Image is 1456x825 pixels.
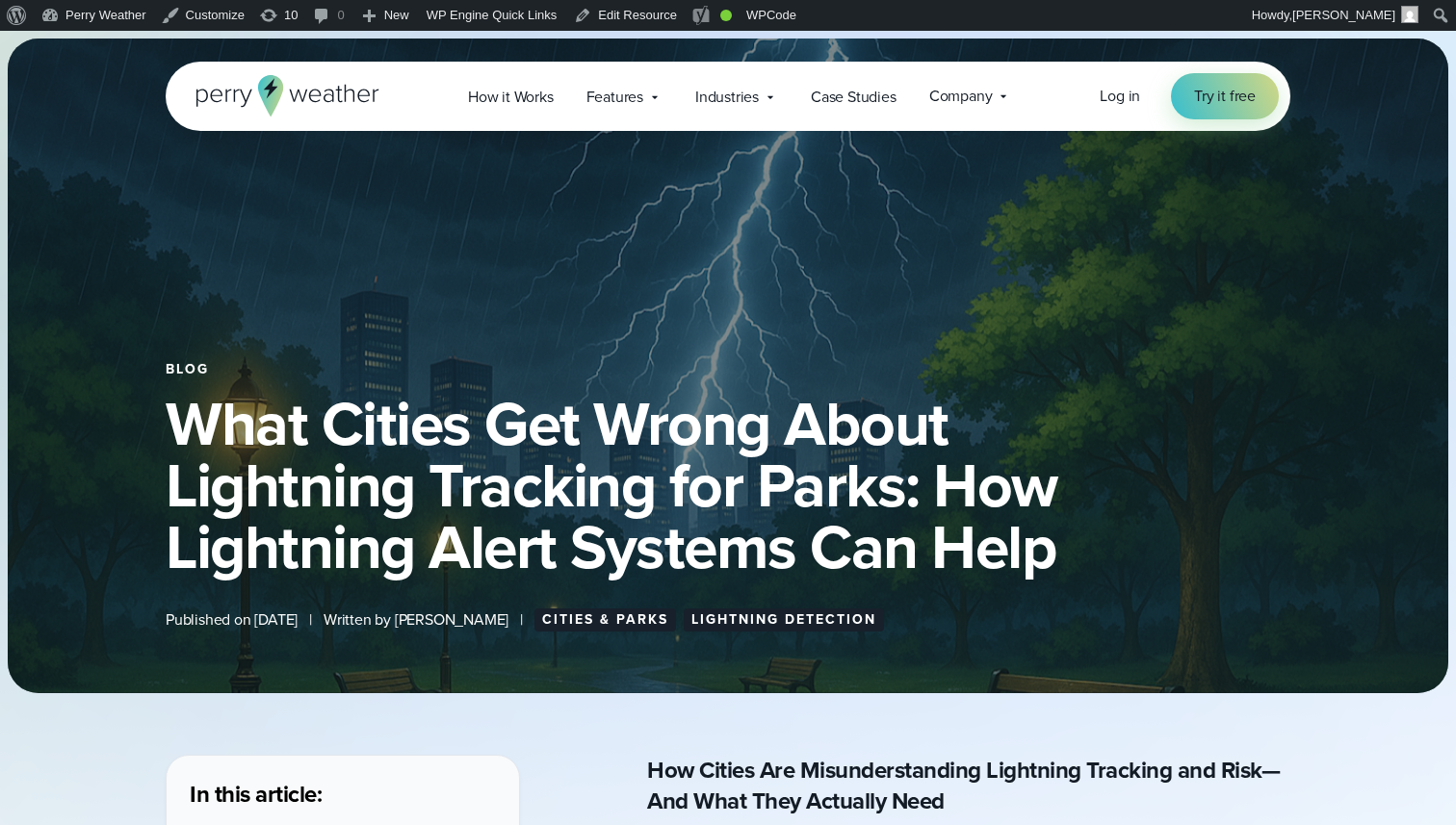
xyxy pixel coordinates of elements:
span: | [309,608,312,632]
a: Lightning Detection [684,608,884,632]
span: Company [929,85,993,108]
span: [PERSON_NAME] [1292,8,1395,22]
a: How it Works [452,77,570,116]
div: Blog [166,362,1290,377]
strong: How Cities Are Misunderstanding Lightning Tracking and Risk—And What They Actually Need [647,753,1280,818]
span: | [520,608,523,632]
h1: What Cities Get Wrong About Lightning Tracking for Parks: How Lightning Alert Systems Can Help [166,393,1290,578]
span: Try it free [1194,85,1256,108]
span: Log in [1100,85,1140,107]
span: Features [586,86,643,109]
h3: In this article: [190,779,496,810]
span: Industries [695,86,759,109]
a: Log in [1100,85,1140,108]
a: Try it free [1171,73,1279,119]
div: Good [720,10,732,21]
span: Case Studies [811,86,897,109]
span: Written by [PERSON_NAME] [324,608,508,632]
a: Case Studies [794,77,913,116]
span: Published on [DATE] [166,608,298,632]
a: Cities & Parks [534,608,676,632]
span: How it Works [468,86,554,109]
